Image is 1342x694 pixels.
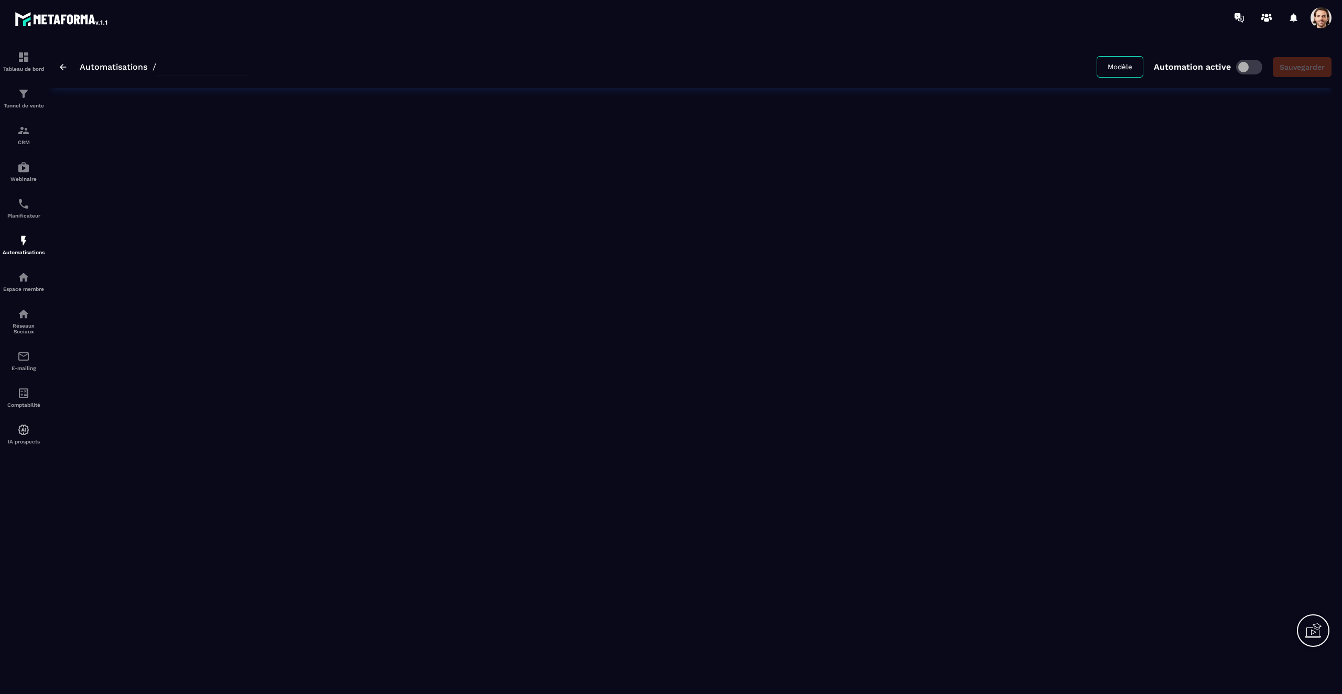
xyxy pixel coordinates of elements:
p: Planificateur [3,213,45,219]
img: social-network [17,308,30,320]
a: social-networksocial-networkRéseaux Sociaux [3,300,45,342]
img: arrow [60,64,67,70]
span: / [153,62,156,72]
a: accountantaccountantComptabilité [3,379,45,416]
a: automationsautomationsEspace membre [3,263,45,300]
p: Tableau de bord [3,66,45,72]
a: formationformationTunnel de vente [3,80,45,116]
img: automations [17,161,30,173]
img: accountant [17,387,30,399]
p: CRM [3,139,45,145]
img: formation [17,88,30,100]
p: Webinaire [3,176,45,182]
a: emailemailE-mailing [3,342,45,379]
a: schedulerschedulerPlanificateur [3,190,45,226]
img: scheduler [17,198,30,210]
p: Réseaux Sociaux [3,323,45,334]
p: Tunnel de vente [3,103,45,109]
a: automationsautomationsAutomatisations [3,226,45,263]
img: email [17,350,30,363]
p: E-mailing [3,365,45,371]
a: formationformationTableau de bord [3,43,45,80]
img: formation [17,124,30,137]
a: automationsautomationsWebinaire [3,153,45,190]
a: formationformationCRM [3,116,45,153]
p: Automatisations [3,250,45,255]
img: automations [17,424,30,436]
img: automations [17,234,30,247]
p: Automation active [1154,62,1231,72]
p: Espace membre [3,286,45,292]
img: formation [17,51,30,63]
p: Comptabilité [3,402,45,408]
img: automations [17,271,30,284]
img: logo [15,9,109,28]
button: Modèle [1097,56,1143,78]
a: Automatisations [80,62,147,72]
p: IA prospects [3,439,45,444]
